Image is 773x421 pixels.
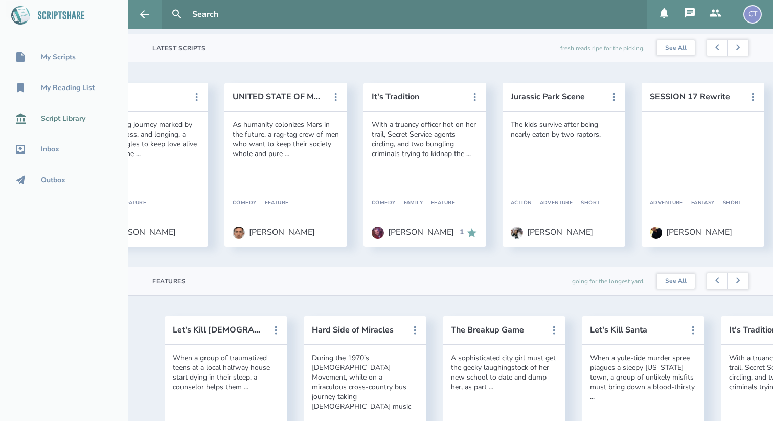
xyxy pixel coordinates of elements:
a: See All [657,40,695,56]
div: With a truancy officer hot on her trail, Secret Service agents circling, and two bungling crimina... [372,120,478,159]
div: Feature [257,200,289,206]
div: During the 1970’s [DEMOGRAPHIC_DATA] Movement, while on a miraculous cross-country bus journey ta... [312,353,418,412]
div: Action [511,200,532,206]
div: My Reading List [41,84,95,92]
div: Feature [114,200,146,206]
div: Adventure [650,200,683,206]
button: Jurassic Park Scene [511,92,603,101]
div: When a group of traumatized teens at a local halfway house start dying in their sleep, a counselo... [173,353,279,392]
div: Comedy [233,200,257,206]
a: [PERSON_NAME] [94,221,176,244]
div: fresh reads ripe for the picking. [560,34,645,62]
div: [PERSON_NAME] [666,228,732,237]
button: Hard Side of Miracles [312,325,404,335]
div: Features [152,277,186,285]
button: The Breakup Game [451,325,543,335]
div: going for the longest yard. [572,267,645,295]
div: Short [573,200,600,206]
div: A sophisticated city girl must get the geeky laughingstock of her new school to date and dump her... [451,353,557,392]
img: user_1750533153-crop.jpg [511,227,523,239]
div: [PERSON_NAME] [249,228,315,237]
div: Short [715,200,742,206]
button: SESSION 17 Rewrite [650,92,742,101]
div: When a yule-tide murder spree plagues a sleepy [US_STATE] town, a group of unlikely misfits must ... [590,353,696,402]
div: Comedy [372,200,396,206]
div: My Scripts [41,53,76,61]
div: 1 Recommends [460,227,478,239]
button: MY LIFE [94,92,186,101]
img: user_1756948650-crop.jpg [233,227,245,239]
div: Family [396,200,423,206]
button: UNITED STATE OF MARS [233,92,325,101]
a: [PERSON_NAME] [233,221,315,244]
a: [PERSON_NAME] [650,221,732,244]
div: Script Library [41,115,85,123]
div: Fantasy [683,200,715,206]
img: user_1718118867-crop.jpg [372,227,384,239]
div: In a lifelong journey marked by laughter, loss, and longing, a man struggles to keep love alive w... [94,120,200,159]
button: Let's Kill [DEMOGRAPHIC_DATA]: A Long Winter's Nap [173,325,265,335]
div: Feature [423,200,455,206]
div: [PERSON_NAME] [388,228,454,237]
a: [PERSON_NAME] [511,221,593,244]
div: 1 [460,228,464,236]
button: It's Tradition [372,92,464,101]
div: Outbox [41,176,65,184]
div: Adventure [532,200,573,206]
div: As humanity colonizes Mars in the future, a rag-tag crew of men who want to keep their society wh... [233,120,339,159]
div: Inbox [41,145,59,153]
img: user_1750930607-crop.jpg [650,227,662,239]
a: [PERSON_NAME] [372,221,454,244]
div: [PERSON_NAME] [110,228,176,237]
div: Latest Scripts [152,44,206,52]
div: [PERSON_NAME] [527,228,593,237]
div: The kids survive after being nearly eaten by two raptors. [511,120,617,139]
div: CT [743,5,762,24]
a: See All [657,274,695,289]
button: Let's Kill Santa [590,325,682,335]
